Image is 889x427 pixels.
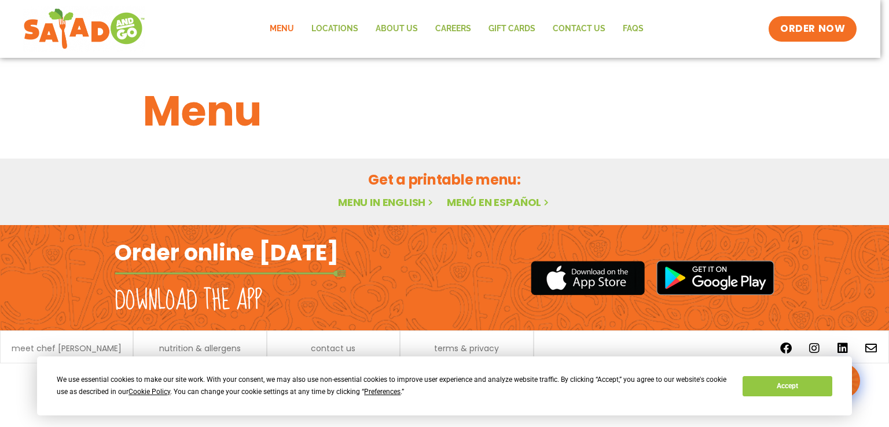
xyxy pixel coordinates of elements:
h2: Get a printable menu: [143,170,746,190]
a: GIFT CARDS [480,16,544,42]
a: contact us [311,344,355,352]
div: Cookie Consent Prompt [37,356,852,415]
a: nutrition & allergens [159,344,241,352]
img: google_play [656,260,774,295]
a: meet chef [PERSON_NAME] [12,344,122,352]
nav: Menu [261,16,652,42]
h2: Order online [DATE] [115,238,339,267]
a: Careers [427,16,480,42]
a: Contact Us [544,16,614,42]
div: We use essential cookies to make our site work. With your consent, we may also use non-essential ... [57,374,729,398]
h2: Download the app [115,285,262,317]
a: FAQs [614,16,652,42]
span: ORDER NOW [780,22,845,36]
h1: Menu [143,80,746,142]
a: terms & privacy [434,344,499,352]
a: Locations [303,16,367,42]
a: Menú en español [447,195,551,209]
a: ORDER NOW [769,16,857,42]
a: Menu [261,16,303,42]
a: Menu in English [338,195,435,209]
span: Cookie Policy [128,388,170,396]
span: Preferences [364,388,401,396]
img: new-SAG-logo-768×292 [23,6,145,52]
img: appstore [531,259,645,297]
a: About Us [367,16,427,42]
img: fork [115,270,346,277]
button: Accept [743,376,832,396]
